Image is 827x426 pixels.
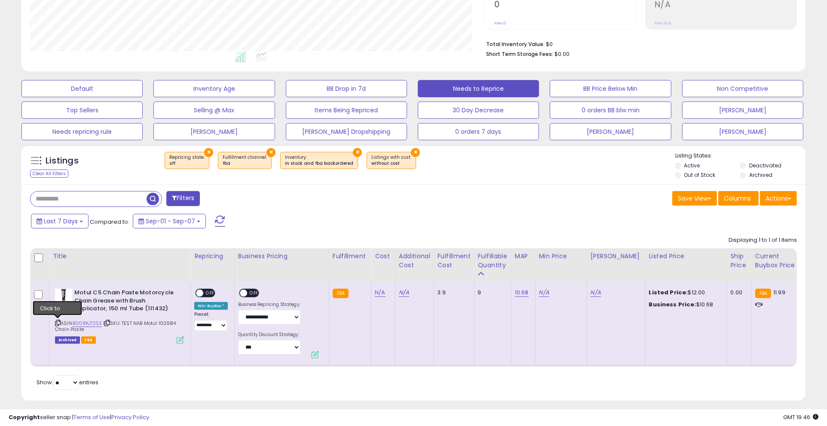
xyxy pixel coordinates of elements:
[194,302,228,310] div: Win BuyBox *
[515,288,529,297] a: 10.68
[46,155,79,167] h5: Listings
[783,413,818,421] span: 2025-09-15 19:46 GMT
[111,413,149,421] a: Privacy Policy
[285,161,353,167] div: in stock and fba backordered
[286,80,407,97] button: BB Drop in 7d
[44,217,78,225] span: Last 7 Days
[731,252,748,270] div: Ship Price
[731,289,745,296] div: 0.00
[238,252,325,261] div: Business Pricing
[194,252,231,261] div: Repricing
[486,38,790,49] li: $0
[515,252,532,261] div: MAP
[194,312,228,331] div: Preset:
[73,320,102,327] a: B008KJT2SE
[223,154,267,167] span: Fulfillment channel :
[21,80,143,97] button: Default
[718,191,759,206] button: Columns
[478,289,505,296] div: 9
[550,80,671,97] button: BB Price Below Min
[486,50,553,58] b: Short Term Storage Fees:
[146,217,195,225] span: Sep-01 - Sep-07
[550,102,671,119] button: 0 orders BB blw min
[266,148,276,157] button: ×
[21,102,143,119] button: Top Sellers
[9,414,149,422] div: seller snap | |
[286,123,407,140] button: [PERSON_NAME] Dropshipping
[74,413,110,421] a: Terms of Use
[223,161,267,167] div: fba
[494,21,506,26] small: Prev: 0
[649,252,723,261] div: Listed Price
[418,123,539,140] button: 0 orders 7 days
[169,161,205,167] div: off
[486,40,545,48] b: Total Inventory Value:
[238,332,300,338] label: Quantity Discount Strategy:
[682,123,803,140] button: [PERSON_NAME]
[371,154,411,167] span: Listings with cost :
[672,191,717,206] button: Save View
[550,123,671,140] button: [PERSON_NAME]
[591,252,642,261] div: [PERSON_NAME]
[760,191,797,206] button: Actions
[399,252,430,270] div: Additional Cost
[675,152,806,160] p: Listing States:
[399,288,409,297] a: N/A
[286,102,407,119] button: Items Being Repriced
[81,336,96,344] span: FBA
[37,378,98,386] span: Show: entries
[655,21,671,26] small: Prev: N/A
[438,289,468,296] div: 3.9
[166,191,200,206] button: Filters
[749,162,781,169] label: Deactivated
[153,102,275,119] button: Selling @ Max
[55,320,176,333] span: | SKU: TEST NAB Motul 102984 Chain Paste
[247,290,261,297] span: OFF
[55,289,72,306] img: 310qJ+myO+L._SL40_.jpg
[649,289,720,296] div: $12.00
[749,171,772,179] label: Archived
[684,171,715,179] label: Out of Stock
[649,300,696,309] b: Business Price:
[539,288,549,297] a: N/A
[55,289,184,343] div: ASIN:
[238,302,300,308] label: Business Repricing Strategy:
[649,301,720,309] div: $10.68
[90,218,129,226] span: Compared to:
[204,148,213,157] button: ×
[418,102,539,119] button: 30 Day Decrease
[411,148,420,157] button: ×
[375,288,385,297] a: N/A
[53,252,187,261] div: Title
[55,336,80,344] span: Listings that have been deleted from Seller Central
[153,80,275,97] button: Inventory Age
[30,170,68,178] div: Clear All Filters
[74,289,179,315] b: Motul C5 Chain Paste Motorcycle Chain Grease with Brush Applicator, 150 ml Tube (111432)
[31,214,89,228] button: Last 7 Days
[773,288,785,296] span: 11.99
[539,252,583,261] div: Min Price
[169,154,205,167] span: Repricing state :
[375,252,392,261] div: Cost
[755,252,799,270] div: Current Buybox Price
[682,102,803,119] button: [PERSON_NAME]
[353,148,362,157] button: ×
[9,413,40,421] strong: Copyright
[371,161,411,167] div: without cost
[591,288,601,297] a: N/A
[478,252,508,270] div: Fulfillable Quantity
[21,123,143,140] button: Needs repricing rule
[755,289,771,298] small: FBA
[682,80,803,97] button: Non Competitive
[153,123,275,140] button: [PERSON_NAME]
[203,290,217,297] span: OFF
[438,252,471,270] div: Fulfillment Cost
[684,162,700,169] label: Active
[554,50,570,58] span: $0.00
[729,236,797,244] div: Displaying 1 to 1 of 1 items
[724,194,751,203] span: Columns
[133,214,206,228] button: Sep-01 - Sep-07
[333,289,349,298] small: FBA
[333,252,368,261] div: Fulfillment
[649,288,688,296] b: Listed Price:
